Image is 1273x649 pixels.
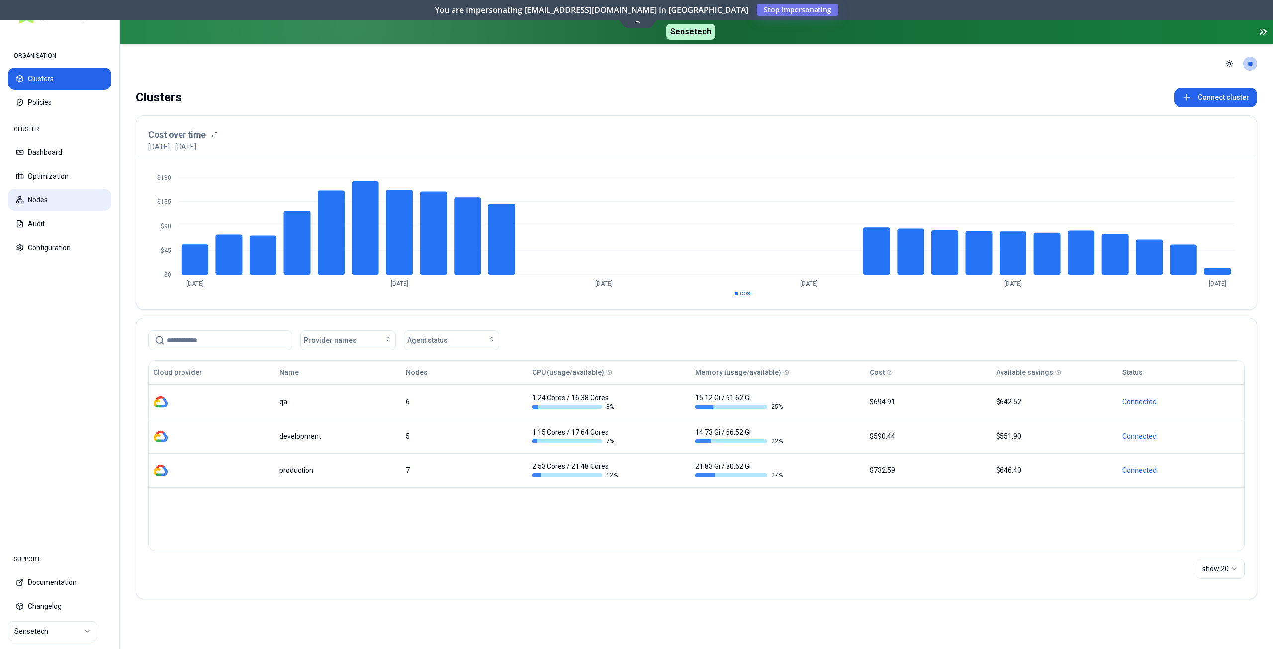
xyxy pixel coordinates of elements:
span: cost [740,290,752,297]
div: 21.83 Gi / 80.62 Gi [695,462,783,479]
div: ORGANISATION [8,46,111,66]
button: Policies [8,92,111,113]
div: $551.90 [996,431,1113,441]
button: Nodes [406,363,428,382]
div: Connected [1122,431,1240,441]
tspan: $135 [157,198,171,205]
div: 1.15 Cores / 17.64 Cores [532,427,620,445]
tspan: [DATE] [391,280,408,287]
div: qa [279,397,397,407]
div: Clusters [136,88,182,107]
div: 7 [406,465,523,475]
div: 5 [406,431,523,441]
div: 7 % [532,437,620,445]
div: production [279,465,397,475]
button: Configuration [8,237,111,259]
div: $642.52 [996,397,1113,407]
button: Optimization [8,165,111,187]
button: Nodes [8,189,111,211]
div: Connected [1122,465,1240,475]
img: gcp [153,429,168,444]
div: $646.40 [996,465,1113,475]
button: Clusters [8,68,111,90]
div: $590.44 [870,431,987,441]
img: gcp [153,463,168,478]
div: 25 % [695,403,783,411]
div: 22 % [695,437,783,445]
span: Sensetech [666,24,715,40]
button: Cloud provider [153,363,202,382]
p: [DATE] - [DATE] [148,142,196,152]
div: Status [1122,368,1143,377]
img: gcp [153,394,168,409]
tspan: $45 [161,247,171,254]
button: Documentation [8,571,111,593]
div: $694.91 [870,397,987,407]
div: 1.24 Cores / 16.38 Cores [532,393,620,411]
div: 15.12 Gi / 61.62 Gi [695,393,783,411]
tspan: [DATE] [1004,280,1022,287]
button: Audit [8,213,111,235]
button: Dashboard [8,141,111,163]
tspan: $180 [157,174,171,181]
button: Provider names [300,330,396,350]
tspan: [DATE] [186,280,204,287]
span: Provider names [304,335,357,345]
div: SUPPORT [8,550,111,569]
button: Connect cluster [1174,88,1257,107]
div: CLUSTER [8,119,111,139]
div: $732.59 [870,465,987,475]
tspan: [DATE] [595,280,613,287]
div: 8 % [532,403,620,411]
button: Cost [870,363,885,382]
div: Connected [1122,397,1240,407]
button: CPU (usage/available) [532,363,604,382]
span: Agent status [407,335,448,345]
div: 27 % [695,471,783,479]
button: Changelog [8,595,111,617]
button: Memory (usage/available) [695,363,781,382]
div: 6 [406,397,523,407]
tspan: [DATE] [800,280,818,287]
div: 14.73 Gi / 66.52 Gi [695,427,783,445]
div: development [279,431,397,441]
button: Available savings [996,363,1053,382]
div: 12 % [532,471,620,479]
button: Name [279,363,299,382]
div: 2.53 Cores / 21.48 Cores [532,462,620,479]
tspan: $0 [164,271,171,278]
button: Agent status [404,330,499,350]
tspan: [DATE] [1209,280,1226,287]
h3: Cost over time [148,128,206,142]
tspan: $90 [161,223,171,230]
